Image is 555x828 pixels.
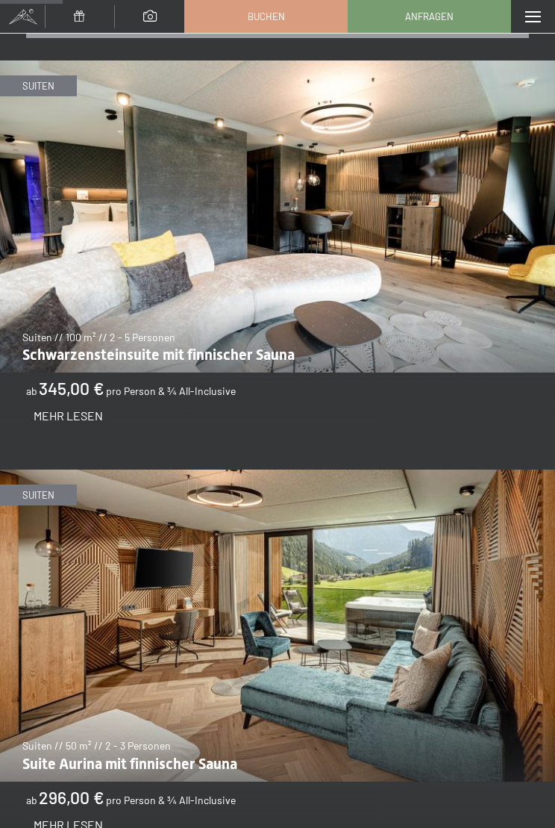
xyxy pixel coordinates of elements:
[39,787,104,808] b: 296,00 €
[185,1,347,32] a: Buchen
[34,413,103,422] a: Mehr Lesen
[106,385,236,397] span: pro Person & ¾ All-Inclusive
[248,10,285,23] span: Buchen
[106,794,236,806] span: pro Person & ¾ All-Inclusive
[39,378,104,399] b: 345,00 €
[405,10,454,23] span: Anfragen
[26,794,37,806] span: ab
[348,1,510,32] a: Anfragen
[26,385,37,397] span: ab
[34,408,103,423] span: Mehr Lesen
